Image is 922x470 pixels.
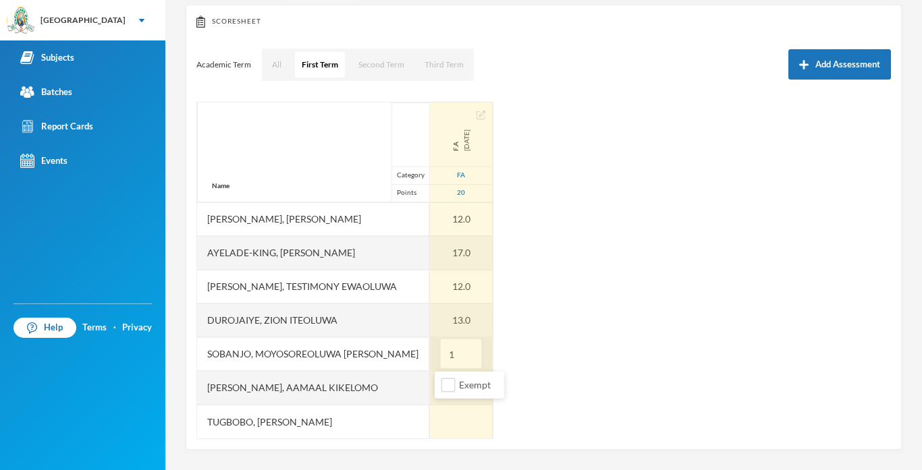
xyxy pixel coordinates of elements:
[477,111,485,119] img: edit
[430,184,492,202] div: 20
[20,85,72,99] div: Batches
[454,379,496,390] span: Exempt
[196,59,251,70] p: Academic Term
[20,154,67,168] div: Events
[197,371,429,405] div: [PERSON_NAME], Aamaal Kikelomo
[430,202,493,236] div: 12.0
[450,129,461,151] span: F.A
[40,14,126,26] div: [GEOGRAPHIC_DATA]
[418,52,470,78] button: Third Term
[352,52,411,78] button: Second Term
[82,321,107,334] a: Terms
[430,270,493,303] div: 12.0
[7,7,34,34] img: logo
[477,109,485,120] button: Edit Assessment
[197,236,429,270] div: Ayelade-king, [PERSON_NAME]
[122,321,152,334] a: Privacy
[430,236,493,270] div: 17.0
[450,129,472,151] div: Formative Assessment
[13,318,76,338] a: Help
[197,337,429,371] div: Sobanjo, Moyosoreoluwa [PERSON_NAME]
[788,49,891,80] button: Add Assessment
[197,405,429,438] div: Tugbobo, [PERSON_NAME]
[113,321,116,334] div: ·
[391,184,429,202] div: Points
[430,303,493,337] div: 13.0
[265,52,288,78] button: All
[198,170,244,202] div: Name
[197,270,429,303] div: [PERSON_NAME], Testimony Ewaoluwa
[295,52,345,78] button: First Term
[196,16,891,28] div: Scoresheet
[197,303,429,337] div: Durojaiye, Zion Iteoluwa
[197,202,429,236] div: [PERSON_NAME], [PERSON_NAME]
[20,51,74,65] div: Subjects
[391,167,429,184] div: Category
[20,119,93,134] div: Report Cards
[430,167,492,184] div: Formative Assessment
